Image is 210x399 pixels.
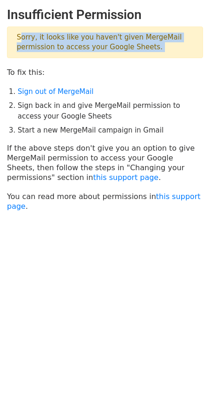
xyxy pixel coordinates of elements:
a: Sign out of MergeMail [18,87,93,96]
a: this support page [93,173,158,182]
p: You can read more about permissions in . [7,192,203,211]
a: this support page [7,192,201,211]
iframe: Chat Widget [164,354,210,399]
li: Sign back in and give MergeMail permission to access your Google Sheets [18,100,203,121]
p: To fix this: [7,67,203,77]
li: Start a new MergeMail campaign in Gmail [18,125,203,136]
p: Sorry, it looks like you haven't given MergeMail permission to access your Google Sheets. [7,27,203,58]
h2: Insufficient Permission [7,7,203,23]
p: If the above steps don't give you an option to give MergeMail permission to access your Google Sh... [7,143,203,182]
